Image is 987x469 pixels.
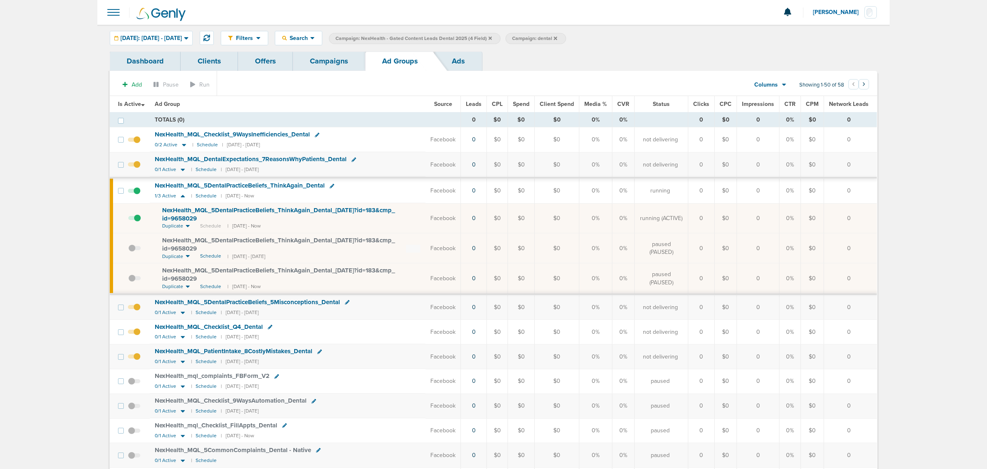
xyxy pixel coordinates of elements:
[715,178,737,203] td: $0
[196,334,217,340] small: Schedule
[196,433,217,439] small: Schedule
[579,113,612,127] td: 0%
[196,193,217,199] small: Schedule
[801,320,824,345] td: $0
[425,294,461,320] td: Facebook
[137,8,186,21] img: Genly
[737,294,779,320] td: 0
[715,320,737,345] td: $0
[612,294,635,320] td: 0%
[653,101,670,108] span: Status
[688,178,715,203] td: 0
[508,418,535,443] td: $0
[612,443,635,468] td: 0%
[612,127,635,152] td: 0%
[472,452,476,459] a: 0
[508,127,535,152] td: $0
[200,253,221,260] span: Schedule
[487,394,508,418] td: $0
[150,113,461,127] td: TOTALS (0)
[779,418,801,443] td: 0%
[715,127,737,152] td: $0
[859,79,869,89] button: Go to next page
[617,101,629,108] span: CVR
[579,263,612,294] td: 0%
[222,142,260,148] small: | [DATE] - [DATE]
[806,101,819,108] span: CPM
[737,443,779,468] td: 0
[737,233,779,263] td: 0
[155,323,263,331] span: NexHealth_ MQL_ Checklist_ Q4_ Dental
[162,283,183,290] span: Duplicate
[737,263,779,294] td: 0
[688,203,715,233] td: 0
[824,320,877,345] td: 0
[293,52,365,71] a: Campaigns
[118,101,145,108] span: Is Active
[508,263,535,294] td: $0
[155,347,312,355] span: NexHealth_ MQL_ PatientIntake_ 8CostlyMistakes_ Dental
[425,443,461,468] td: Facebook
[612,394,635,418] td: 0%
[487,203,508,233] td: $0
[715,113,737,127] td: $0
[779,152,801,178] td: 0%
[487,418,508,443] td: $0
[435,52,482,71] a: Ads
[535,152,579,178] td: $0
[425,233,461,263] td: Facebook
[635,203,688,233] td: running (ACTIVE)
[824,113,877,127] td: 0
[688,127,715,152] td: 0
[110,52,181,71] a: Dashboard
[824,394,877,418] td: 0
[801,263,824,294] td: $0
[425,394,461,418] td: Facebook
[737,418,779,443] td: 0
[425,263,461,294] td: Facebook
[643,328,678,336] span: not delivering
[487,233,508,263] td: $0
[221,383,259,389] small: | [DATE] - [DATE]
[425,320,461,345] td: Facebook
[192,142,193,148] small: |
[737,344,779,369] td: 0
[196,166,217,173] small: Schedule
[221,408,259,414] small: | [DATE] - [DATE]
[612,178,635,203] td: 0%
[155,101,180,108] span: Ad Group
[848,80,869,90] ul: Pagination
[155,433,176,439] span: 0/1 Active
[162,267,395,282] span: NexHealth_ MQL_ 5DentalPracticeBeliefs_ ThinkAgain_ Dental_ [DATE]?id=183&cmp_ id=9658029
[155,383,176,389] span: 0/1 Active
[824,443,877,468] td: 0
[720,101,732,108] span: CPC
[508,344,535,369] td: $0
[487,127,508,152] td: $0
[155,334,176,340] span: 0/1 Active
[425,203,461,233] td: Facebook
[508,203,535,233] td: $0
[779,203,801,233] td: 0%
[801,369,824,394] td: $0
[612,203,635,233] td: 0%
[227,253,265,260] small: | [DATE] - [DATE]
[579,344,612,369] td: 0%
[472,187,476,194] a: 0
[779,344,801,369] td: 0%
[335,35,492,42] span: Campaign: NexHealth - Gated Content Leads Dental 2025 (4 Field)
[461,113,487,127] td: 0
[737,127,779,152] td: 0
[779,320,801,345] td: 0%
[155,298,340,306] span: NexHealth_ MQL_ 5DentalPracticeBeliefs_ 5Misconceptions_ Dental
[472,136,476,143] a: 0
[737,394,779,418] td: 0
[579,320,612,345] td: 0%
[508,294,535,320] td: $0
[824,418,877,443] td: 0
[118,79,146,91] button: Add
[535,443,579,468] td: $0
